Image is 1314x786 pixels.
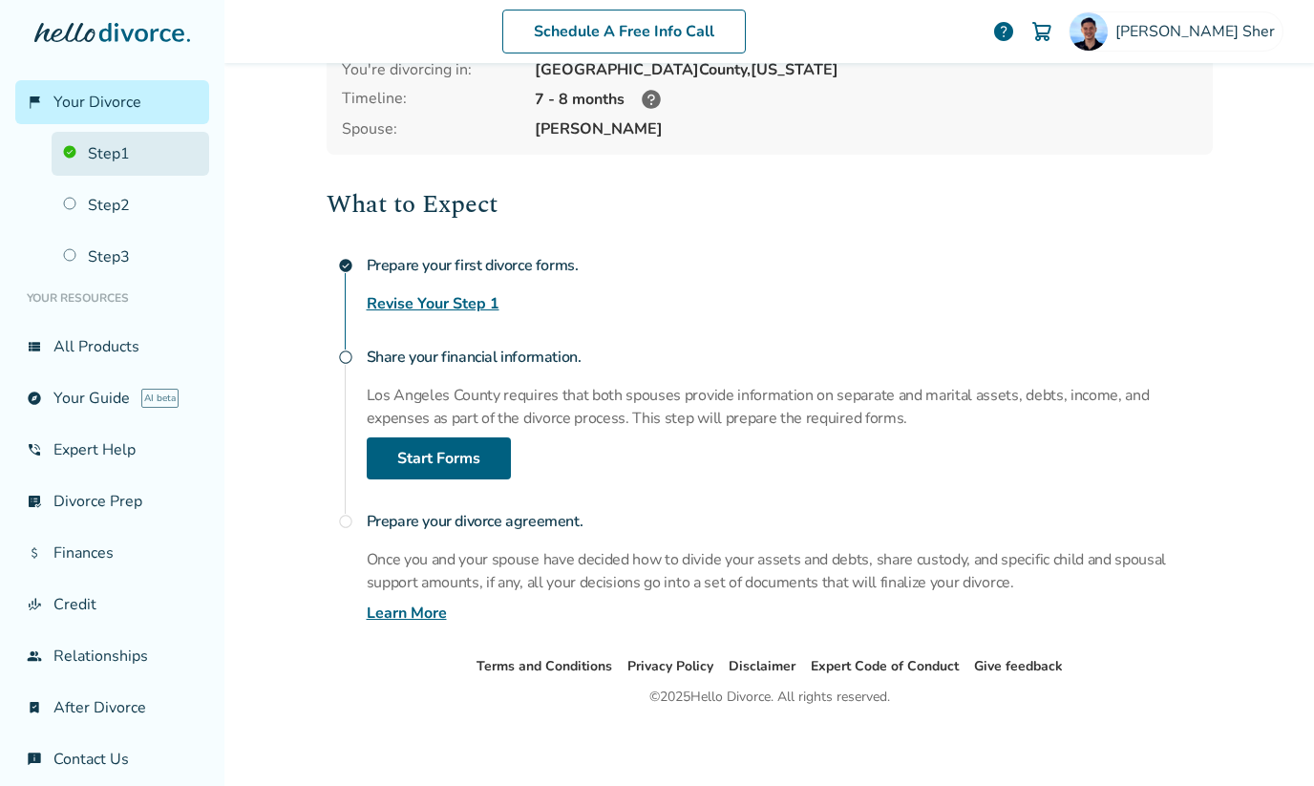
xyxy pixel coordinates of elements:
a: Step1 [52,132,209,176]
span: [PERSON_NAME] [535,118,1197,139]
a: Step2 [52,183,209,227]
a: Schedule A Free Info Call [502,10,746,53]
a: Step3 [52,235,209,279]
a: Start Forms [367,437,511,479]
a: list_alt_checkDivorce Prep [15,479,209,523]
span: Spouse: [342,118,519,139]
a: attach_moneyFinances [15,531,209,575]
li: Give feedback [974,655,1063,678]
span: AI beta [141,389,179,408]
iframe: Chat Widget [1219,694,1314,786]
div: You're divorcing in: [342,59,519,80]
h4: Share your financial information. [367,338,1213,376]
a: exploreYour GuideAI beta [15,376,209,420]
a: Terms and Conditions [477,657,612,675]
a: view_listAll Products [15,325,209,369]
a: flag_2Your Divorce [15,80,209,124]
span: flag_2 [27,95,42,110]
div: Timeline: [342,88,519,111]
li: Your Resources [15,279,209,317]
a: groupRelationships [15,634,209,678]
span: bookmark_check [27,700,42,715]
span: chat_info [27,752,42,767]
div: 7 - 8 months [535,88,1197,111]
span: radio_button_unchecked [338,514,353,529]
div: [GEOGRAPHIC_DATA] County, [US_STATE] [535,59,1197,80]
span: view_list [27,339,42,354]
a: chat_infoContact Us [15,737,209,781]
span: [PERSON_NAME] Sher [1115,21,1282,42]
img: Cart [1030,20,1053,43]
div: © 2025 Hello Divorce. All rights reserved. [649,686,890,709]
p: Once you and your spouse have decided how to divide your assets and debts, share custody, and spe... [367,548,1213,594]
a: phone_in_talkExpert Help [15,428,209,472]
span: list_alt_check [27,494,42,509]
span: radio_button_unchecked [338,350,353,365]
span: Your Divorce [53,92,141,113]
a: Expert Code of Conduct [811,657,959,675]
span: phone_in_talk [27,442,42,457]
h2: What to Expect [327,185,1213,223]
span: attach_money [27,545,42,561]
a: help [992,20,1015,43]
li: Disclaimer [729,655,795,678]
a: bookmark_checkAfter Divorce [15,686,209,730]
h4: Prepare your divorce agreement. [367,502,1213,541]
img: Omar Sher [1070,12,1108,51]
h4: Prepare your first divorce forms. [367,246,1213,285]
span: group [27,648,42,664]
span: finance_mode [27,597,42,612]
span: check_circle [338,258,353,273]
a: finance_modeCredit [15,583,209,627]
a: Learn More [367,602,447,625]
a: Privacy Policy [627,657,713,675]
a: Revise Your Step 1 [367,292,499,315]
span: explore [27,391,42,406]
p: Los Angeles County requires that both spouses provide information on separate and marital assets,... [367,384,1213,430]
